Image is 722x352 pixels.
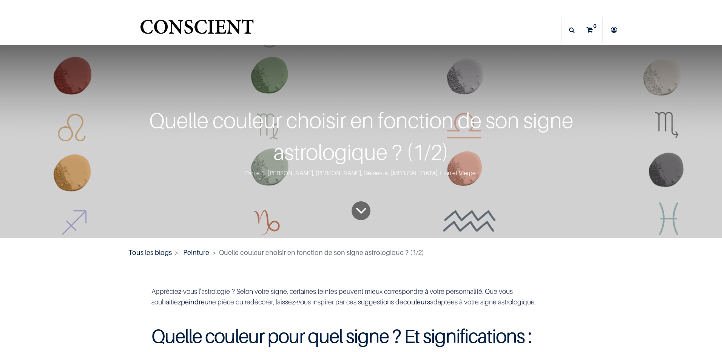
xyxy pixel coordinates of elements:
b: peindre [181,298,205,306]
a: Logo of Conscient [139,15,255,45]
a: 0 [581,17,602,43]
nav: fil d'Ariane [128,247,594,258]
a: To blog content [352,201,370,220]
a: Peinture [183,249,209,256]
i: To blog content [355,195,367,226]
b: couleurs [403,298,430,306]
h1: Quelle couleur pour quel signe ? Et significations : [151,326,571,346]
a: Tous les blogs [128,249,172,256]
font: Appréciez-vous l'astrologie ? Selon votre signe, certaines teintes peuvent mieux correspondre à v... [151,287,536,306]
div: Partie 1 : [PERSON_NAME], [PERSON_NAME], Gémeaux, [MEDICAL_DATA], Lion et Vierge. [102,168,620,178]
div: Quelle couleur choisir en fonction de son signe astrologique ? (1/2) [102,105,620,168]
sup: 0 [591,22,599,30]
span: Quelle couleur choisir en fonction de son signe astrologique ? (1/2) [219,249,424,256]
img: Conscient [139,15,255,45]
